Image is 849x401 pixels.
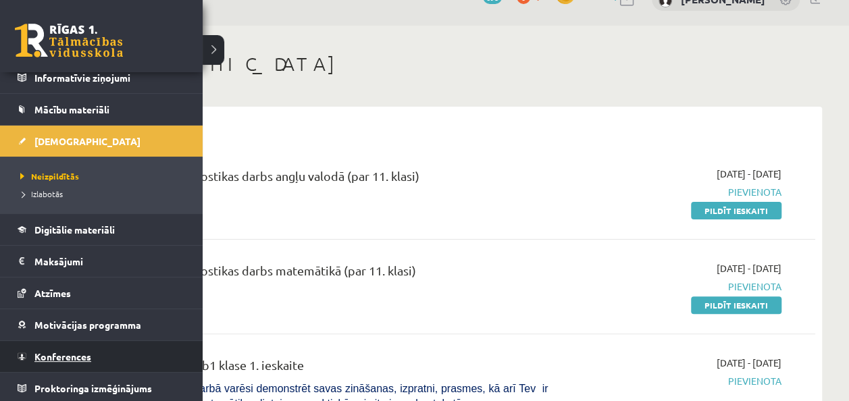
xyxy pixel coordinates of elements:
span: Pievienota [568,374,781,388]
a: [DEMOGRAPHIC_DATA] [18,126,186,157]
a: Informatīvie ziņojumi [18,62,186,93]
div: 12.b1 klases diagnostikas darbs matemātikā (par 11. klasi) [101,261,548,286]
div: Matemātika JK 12.b1 klase 1. ieskaite [101,356,548,381]
a: Pildīt ieskaiti [691,202,781,219]
span: [DATE] - [DATE] [717,356,781,370]
span: Pievienota [568,185,781,199]
span: Atzīmes [34,287,71,299]
span: Konferences [34,350,91,363]
h1: [DEMOGRAPHIC_DATA] [81,53,822,76]
span: Digitālie materiāli [34,223,115,236]
span: Neizpildītās [17,171,79,182]
a: Konferences [18,341,186,372]
a: Atzīmes [18,277,186,309]
a: Mācību materiāli [18,94,186,125]
a: Rīgas 1. Tālmācības vidusskola [15,24,123,57]
span: Proktoringa izmēģinājums [34,382,152,394]
a: Neizpildītās [17,170,189,182]
legend: Maksājumi [34,246,186,277]
span: [DATE] - [DATE] [717,167,781,181]
span: Motivācijas programma [34,319,141,331]
a: Digitālie materiāli [18,214,186,245]
span: [DEMOGRAPHIC_DATA] [34,135,140,147]
a: Pildīt ieskaiti [691,296,781,314]
span: Izlabotās [17,188,63,199]
a: Izlabotās [17,188,189,200]
a: Motivācijas programma [18,309,186,340]
span: [DATE] - [DATE] [717,261,781,275]
div: 12.b1 klases diagnostikas darbs angļu valodā (par 11. klasi) [101,167,548,192]
a: Maksājumi [18,246,186,277]
span: Mācību materiāli [34,103,109,115]
span: Pievienota [568,279,781,294]
legend: Informatīvie ziņojumi [34,62,186,93]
